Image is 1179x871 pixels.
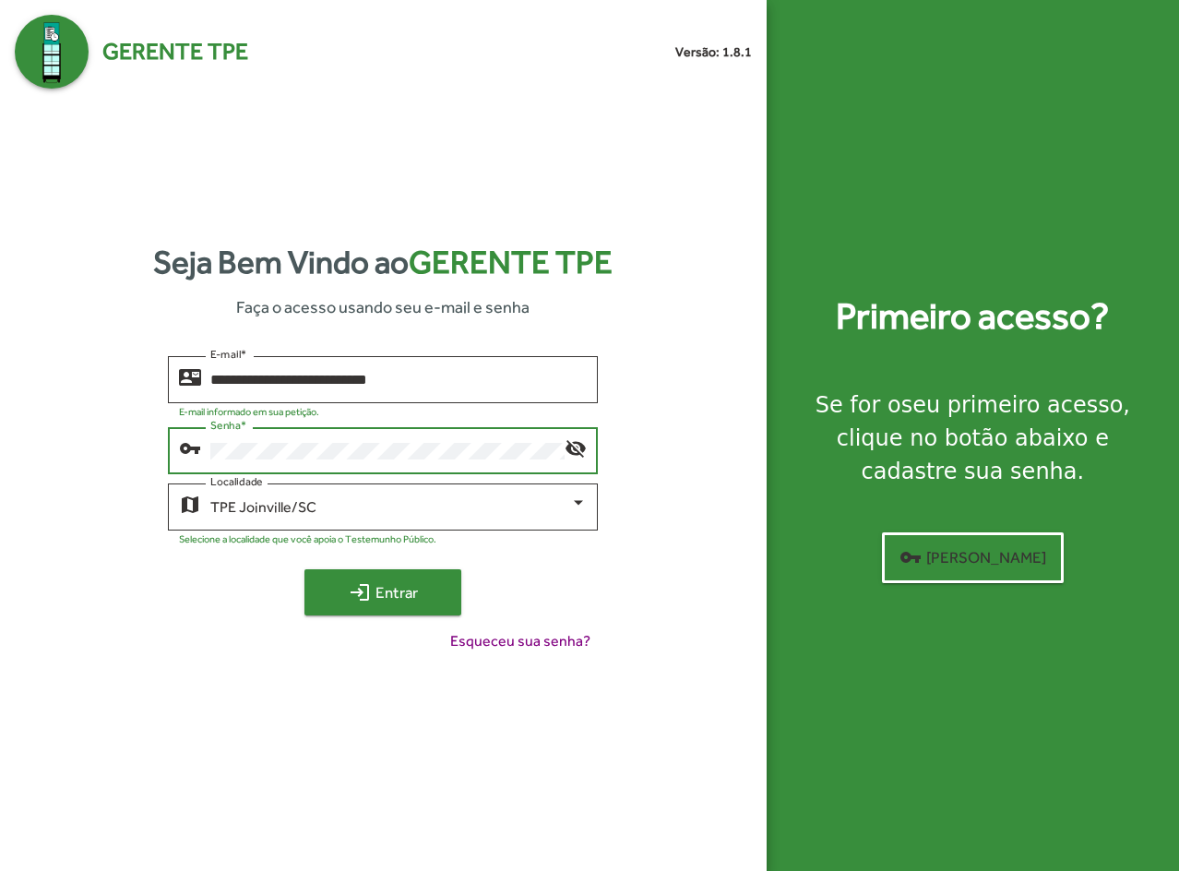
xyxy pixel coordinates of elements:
mat-icon: login [349,581,371,603]
mat-icon: visibility_off [565,436,587,459]
mat-icon: vpn_key [179,436,201,459]
button: Entrar [304,569,461,615]
strong: seu primeiro acesso [901,392,1124,418]
span: TPE Joinville/SC [210,498,316,516]
span: Entrar [321,576,445,609]
span: Gerente TPE [409,244,613,280]
mat-icon: contact_mail [179,365,201,388]
span: Gerente TPE [102,34,248,69]
small: Versão: 1.8.1 [675,42,752,62]
span: Esqueceu sua senha? [450,630,590,652]
mat-icon: map [179,493,201,515]
span: [PERSON_NAME] [899,541,1046,574]
strong: Primeiro acesso? [836,289,1109,344]
button: [PERSON_NAME] [882,532,1064,583]
img: Logo Gerente [15,15,89,89]
mat-hint: E-mail informado em sua petição. [179,406,319,417]
mat-hint: Selecione a localidade que você apoia o Testemunho Público. [179,533,436,544]
span: Faça o acesso usando seu e-mail e senha [236,294,530,319]
strong: Seja Bem Vindo ao [153,238,613,287]
mat-icon: vpn_key [899,546,922,568]
div: Se for o , clique no botão abaixo e cadastre sua senha. [789,388,1157,488]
